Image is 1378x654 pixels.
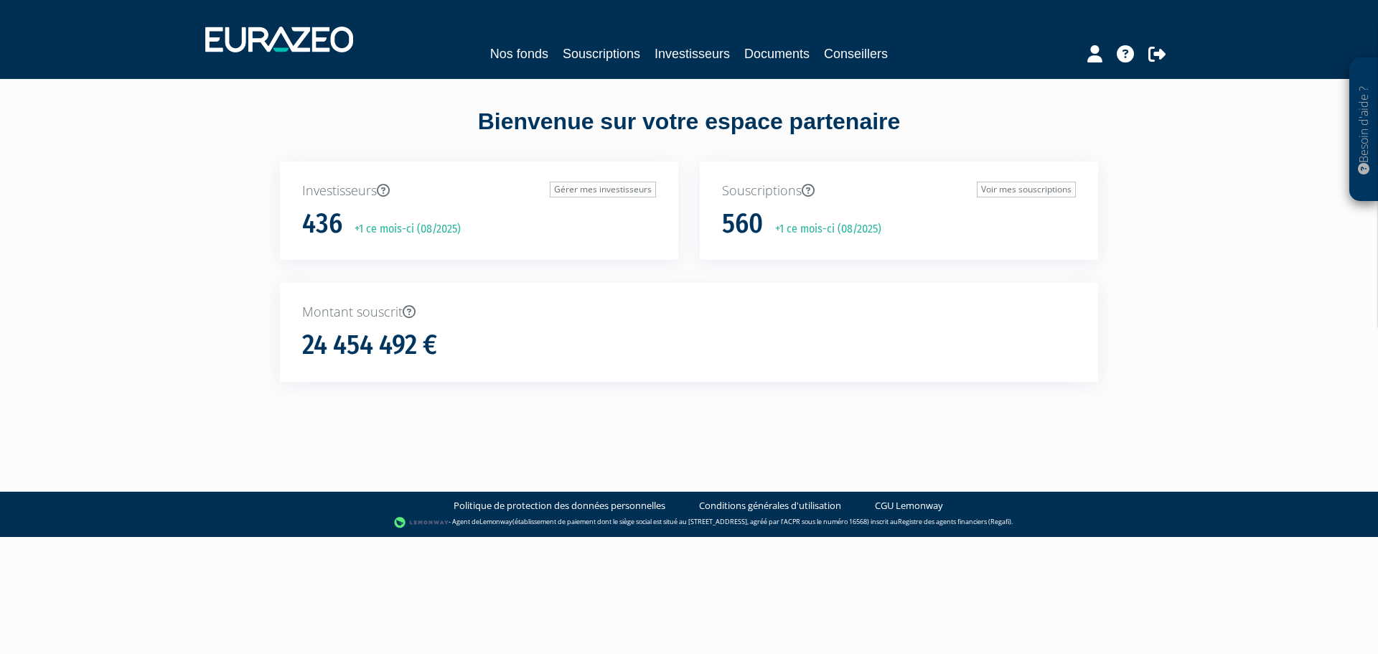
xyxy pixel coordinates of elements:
[875,499,943,513] a: CGU Lemonway
[1356,65,1372,195] p: Besoin d'aide ?
[394,515,449,530] img: logo-lemonway.png
[898,517,1011,526] a: Registre des agents financiers (Regafi)
[454,499,665,513] a: Politique de protection des données personnelles
[302,303,1076,322] p: Montant souscrit
[722,209,763,239] h1: 560
[765,221,881,238] p: +1 ce mois-ci (08/2025)
[302,209,342,239] h1: 436
[744,44,810,64] a: Documents
[655,44,730,64] a: Investisseurs
[269,106,1109,162] div: Bienvenue sur votre espace partenaire
[824,44,888,64] a: Conseillers
[302,330,437,360] h1: 24 454 492 €
[344,221,461,238] p: +1 ce mois-ci (08/2025)
[302,182,656,200] p: Investisseurs
[977,182,1076,197] a: Voir mes souscriptions
[490,44,548,64] a: Nos fonds
[550,182,656,197] a: Gérer mes investisseurs
[722,182,1076,200] p: Souscriptions
[479,517,512,526] a: Lemonway
[563,44,640,64] a: Souscriptions
[205,27,353,52] img: 1732889491-logotype_eurazeo_blanc_rvb.png
[699,499,841,513] a: Conditions générales d'utilisation
[14,515,1364,530] div: - Agent de (établissement de paiement dont le siège social est situé au [STREET_ADDRESS], agréé p...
